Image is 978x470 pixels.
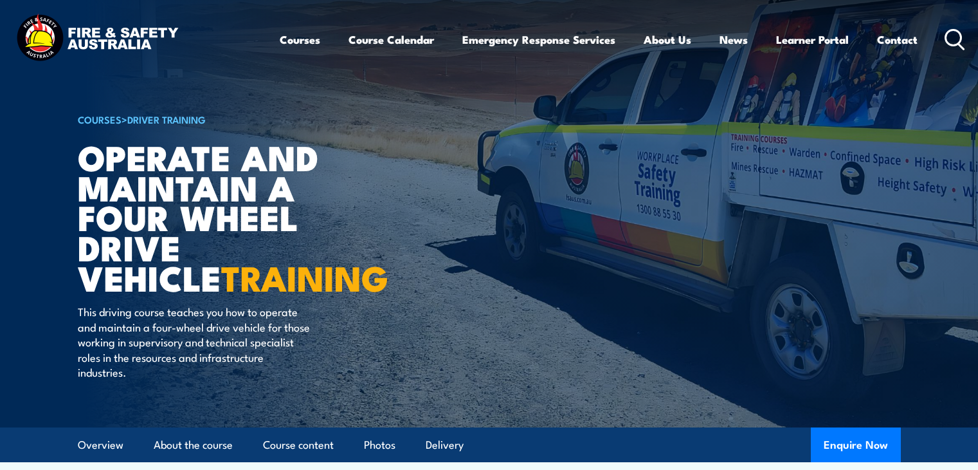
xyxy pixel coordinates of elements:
button: Enquire Now [811,428,901,462]
a: COURSES [78,112,122,126]
a: Contact [877,23,918,57]
a: Courses [280,23,320,57]
strong: TRAINING [221,250,388,303]
a: Emergency Response Services [462,23,615,57]
a: Course Calendar [349,23,434,57]
h1: Operate and Maintain a Four Wheel Drive Vehicle [78,142,395,292]
a: Learner Portal [776,23,849,57]
a: Course content [263,428,334,462]
a: Overview [78,428,123,462]
a: News [720,23,748,57]
a: About the course [154,428,233,462]
p: This driving course teaches you how to operate and maintain a four-wheel drive vehicle for those ... [78,304,312,379]
a: Driver Training [127,112,206,126]
a: About Us [644,23,691,57]
a: Delivery [426,428,464,462]
h6: > [78,111,395,127]
a: Photos [364,428,395,462]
